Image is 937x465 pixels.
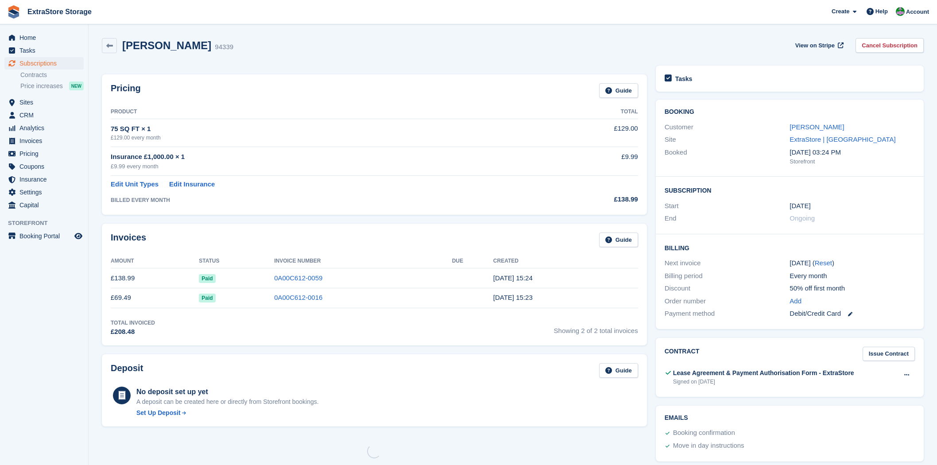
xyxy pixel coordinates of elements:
a: 0A00C612-0016 [274,294,322,301]
div: Storefront [790,157,915,166]
div: BILLED EVERY MONTH [111,196,539,204]
a: menu [4,135,84,147]
h2: Billing [665,243,915,252]
a: Preview store [73,231,84,241]
h2: Booking [665,108,915,116]
span: Create [832,7,849,16]
div: Signed on [DATE] [673,378,854,386]
td: £69.49 [111,288,199,308]
td: £138.99 [111,268,199,288]
div: [DATE] ( ) [790,258,915,268]
h2: Emails [665,415,915,422]
span: Analytics [19,122,73,134]
div: Start [665,201,790,211]
div: Lease Agreement & Payment Authorisation Form - ExtraStore [673,368,854,378]
a: Set Up Deposit [136,408,319,418]
span: Subscriptions [19,57,73,70]
span: Invoices [19,135,73,147]
div: £208.48 [111,327,155,337]
h2: Tasks [675,75,693,83]
span: Capital [19,199,73,211]
th: Invoice Number [274,254,452,268]
span: Paid [199,274,215,283]
h2: [PERSON_NAME] [122,39,211,51]
div: Debit/Credit Card [790,309,915,319]
span: Tasks [19,44,73,57]
a: menu [4,109,84,121]
div: Payment method [665,309,790,319]
div: No deposit set up yet [136,387,319,397]
div: 50% off first month [790,283,915,294]
a: Issue Contract [863,347,915,361]
th: Product [111,105,539,119]
div: Customer [665,122,790,132]
a: Guide [599,83,638,98]
span: Booking Portal [19,230,73,242]
a: menu [4,160,84,173]
span: Help [875,7,888,16]
th: Amount [111,254,199,268]
div: Total Invoiced [111,319,155,327]
span: Ongoing [790,214,815,222]
img: stora-icon-8386f47178a22dfd0bd8f6a31ec36ba5ce8667c1dd55bd0f319d3a0aa187defe.svg [7,5,20,19]
div: Billing period [665,271,790,281]
span: Account [906,8,929,16]
time: 2025-07-06 23:00:00 UTC [790,201,810,211]
span: Pricing [19,147,73,160]
a: Guide [599,363,638,378]
th: Due [452,254,493,268]
span: View on Stripe [795,41,835,50]
p: A deposit can be created here or directly from Storefront bookings. [136,397,319,407]
a: Price increases NEW [20,81,84,91]
a: ExtraStore Storage [24,4,95,19]
div: £138.99 [539,194,638,205]
div: End [665,213,790,224]
th: Total [539,105,638,119]
span: Price increases [20,82,63,90]
div: Every month [790,271,915,281]
a: menu [4,173,84,186]
div: [DATE] 03:24 PM [790,147,915,158]
a: Reset [815,259,832,267]
a: menu [4,44,84,57]
div: Booking confirmation [673,428,735,438]
a: Cancel Subscription [856,38,924,53]
span: Coupons [19,160,73,173]
td: £9.99 [539,147,638,176]
a: menu [4,31,84,44]
div: Discount [665,283,790,294]
a: menu [4,96,84,108]
a: Edit Unit Types [111,179,159,190]
img: Grant Daniel [896,7,905,16]
div: £9.99 every month [111,162,539,171]
div: £129.00 every month [111,134,539,142]
td: £129.00 [539,119,638,147]
a: menu [4,186,84,198]
a: Guide [599,232,638,247]
div: 75 SQ FT × 1 [111,124,539,134]
div: Next invoice [665,258,790,268]
a: Add [790,296,801,306]
a: Edit Insurance [169,179,215,190]
a: ExtraStore | [GEOGRAPHIC_DATA] [790,136,895,143]
div: Insurance £1,000.00 × 1 [111,152,539,162]
span: Home [19,31,73,44]
div: Move in day instructions [673,441,744,451]
a: menu [4,57,84,70]
div: Site [665,135,790,145]
time: 2025-07-07 14:23:40 UTC [493,294,533,301]
span: Sites [19,96,73,108]
a: menu [4,230,84,242]
h2: Pricing [111,83,141,98]
span: CRM [19,109,73,121]
span: Showing 2 of 2 total invoices [554,319,638,337]
th: Status [199,254,274,268]
a: menu [4,147,84,160]
a: menu [4,199,84,211]
h2: Subscription [665,186,915,194]
a: 0A00C612-0059 [274,274,322,282]
a: Contracts [20,71,84,79]
div: NEW [69,81,84,90]
h2: Invoices [111,232,146,247]
h2: Deposit [111,363,143,378]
